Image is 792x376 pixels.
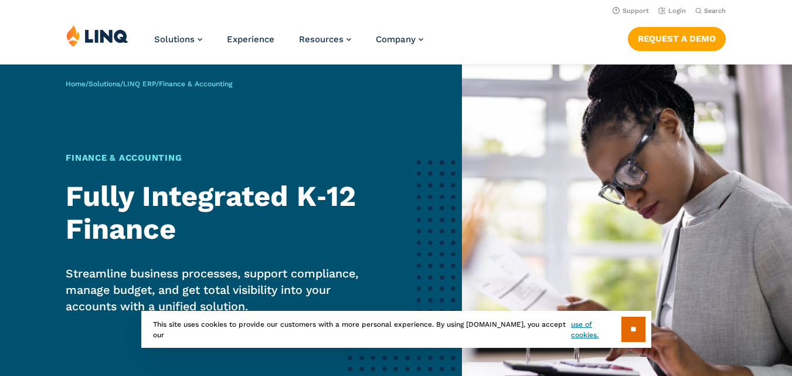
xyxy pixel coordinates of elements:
a: Experience [227,34,274,45]
nav: Button Navigation [628,25,726,50]
a: Solutions [89,80,120,88]
span: / / / [66,80,232,88]
a: use of cookies. [571,319,621,340]
a: Home [66,80,86,88]
a: LINQ ERP [123,80,156,88]
img: LINQ | K‑12 Software [66,25,128,47]
span: Resources [299,34,344,45]
span: Company [376,34,416,45]
span: Solutions [154,34,195,45]
button: Open Search Bar [695,6,726,15]
h1: Finance & Accounting [66,151,378,165]
a: Request a Demo [628,27,726,50]
strong: Fully Integrated K‑12 Finance [66,179,355,246]
a: Resources [299,34,351,45]
a: Solutions [154,34,202,45]
nav: Primary Navigation [154,25,423,63]
a: Login [658,7,686,15]
p: Streamline business processes, support compliance, manage budget, and get total visibility into y... [66,266,378,316]
span: Finance & Accounting [159,80,232,88]
span: Search [704,7,726,15]
a: Support [613,7,649,15]
div: This site uses cookies to provide our customers with a more personal experience. By using [DOMAIN... [141,311,651,348]
a: Company [376,34,423,45]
